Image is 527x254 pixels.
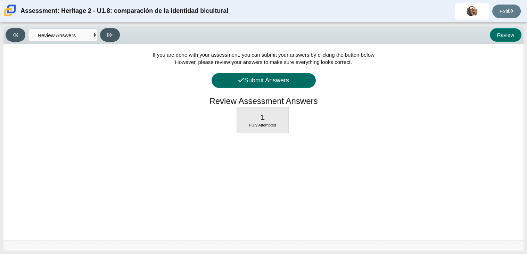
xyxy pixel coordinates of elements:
button: Submit Answers [212,73,316,88]
a: Carmen School of Science & Technology [3,13,17,19]
span: If you are done with your assessment, you can submit your answers by clicking the button below Ho... [153,52,374,65]
button: Review [490,28,521,42]
h1: Review Assessment Answers [209,95,318,107]
span: Fully Attempted [249,123,276,127]
a: Exit [492,5,521,18]
div: Assessment: Heritage 2 - U1.8: comparación de la identidad bicultural [20,3,228,19]
span: 1 [261,113,265,122]
img: Carmen School of Science & Technology [3,3,17,18]
img: oliver.atilano.SJfKpK [467,6,478,17]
